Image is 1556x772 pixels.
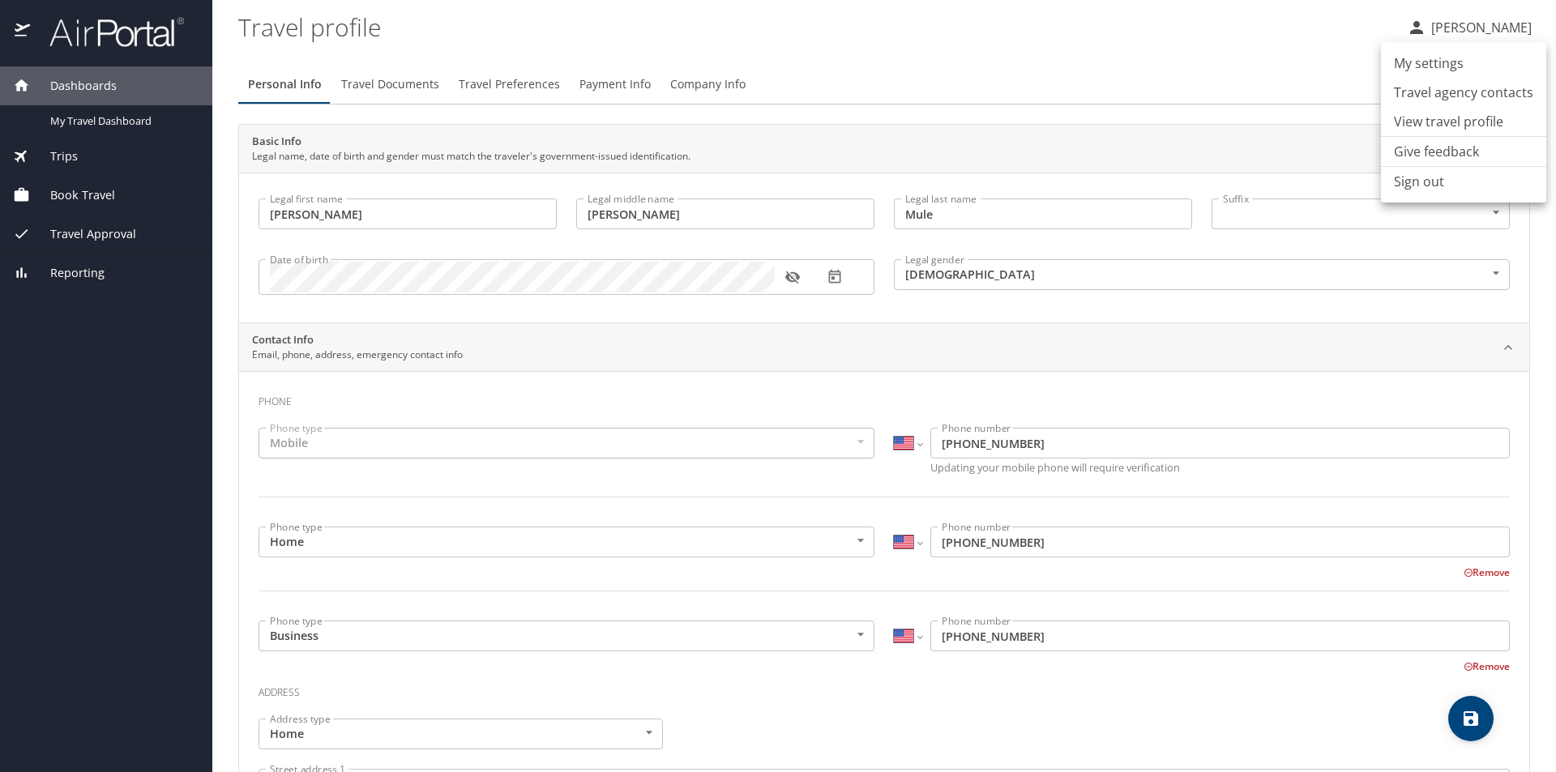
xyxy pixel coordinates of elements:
li: Sign out [1381,167,1546,196]
a: Travel agency contacts [1381,78,1546,107]
a: Give feedback [1394,142,1479,161]
a: My settings [1381,49,1546,78]
a: View travel profile [1381,107,1546,136]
